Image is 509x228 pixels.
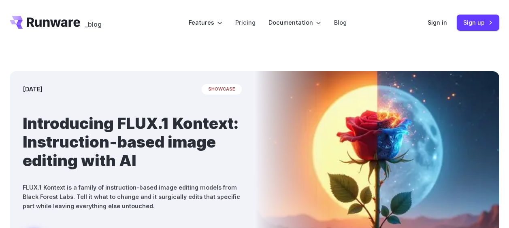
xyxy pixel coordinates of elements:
a: _blog [85,16,102,29]
a: Pricing [235,18,256,27]
h1: Introducing FLUX.1 Kontext: Instruction-based image editing with AI [23,114,242,170]
a: Blog [334,18,347,27]
label: Documentation [268,18,321,27]
span: _blog [85,21,102,27]
a: Go to / [10,16,80,29]
a: Sign up [457,15,499,30]
label: Features [189,18,222,27]
time: [DATE] [23,84,43,94]
span: showcase [202,84,242,95]
a: Sign in [428,18,447,27]
p: FLUX.1 Kontext is a family of instruction-based image editing models from Black Forest Labs. Tell... [23,183,242,211]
